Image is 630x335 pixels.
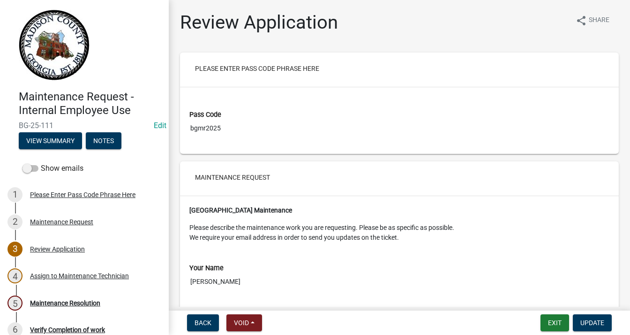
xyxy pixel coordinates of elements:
h4: Maintenance Request - Internal Employee Use [19,90,161,117]
img: Madison County, Georgia [19,10,90,80]
div: 2 [7,214,22,229]
button: Update [573,314,612,331]
div: Assign to Maintenance Technician [30,273,129,279]
button: Exit [540,314,569,331]
div: Maintenance Resolution [30,300,100,306]
div: Maintenance Request [30,219,93,225]
div: 5 [7,296,22,311]
p: Please describe the maintenance work you are requesting. Please be as specific as possible. We re... [189,223,609,243]
a: Edit [154,121,166,130]
h1: Review Application [180,11,338,34]
div: 4 [7,268,22,283]
span: Share [589,15,609,26]
div: 1 [7,187,22,202]
wm-modal-confirm: Notes [86,137,121,145]
strong: [GEOGRAPHIC_DATA] Maintenance [189,206,292,214]
button: shareShare [568,11,617,30]
button: Please Enter Pass Code Phrase Here [187,60,327,77]
span: Back [195,319,211,327]
div: Verify Completion of work [30,327,105,333]
div: 3 [7,242,22,257]
wm-modal-confirm: Edit Application Number [154,121,166,130]
span: BG-25-111 [19,121,150,130]
label: Pass Code [189,112,221,118]
button: Void [226,314,262,331]
label: Your Name [189,265,224,272]
div: Review Application [30,246,85,252]
button: Notes [86,132,121,149]
button: View Summary [19,132,82,149]
div: Please Enter Pass Code Phrase Here [30,191,135,198]
button: Maintenance Request [187,169,277,186]
span: Void [234,319,249,327]
button: Back [187,314,219,331]
span: Update [580,319,604,327]
wm-modal-confirm: Summary [19,137,82,145]
label: Show emails [22,163,83,174]
i: share [576,15,587,26]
